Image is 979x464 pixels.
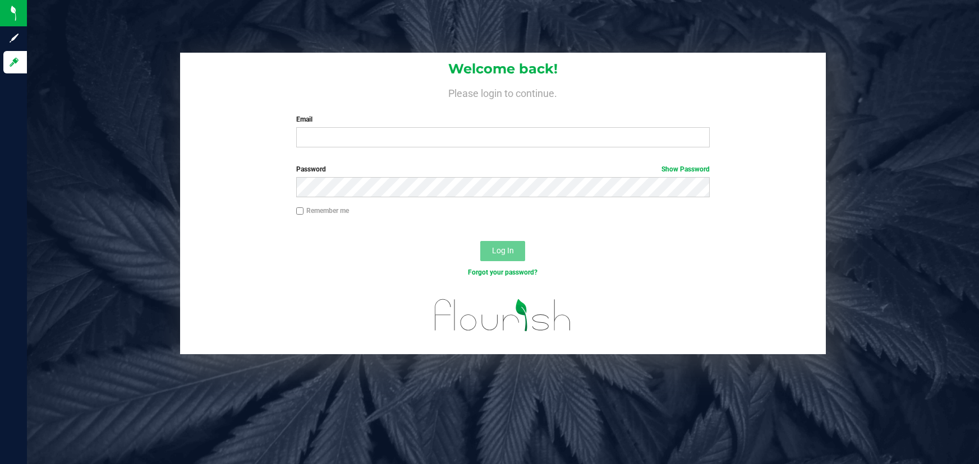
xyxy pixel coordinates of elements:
[480,241,525,261] button: Log In
[8,57,20,68] inline-svg: Log in
[180,62,826,76] h1: Welcome back!
[296,206,349,216] label: Remember me
[296,114,710,124] label: Email
[422,289,584,341] img: flourish_logo.svg
[661,165,710,173] a: Show Password
[492,246,514,255] span: Log In
[468,268,537,276] a: Forgot your password?
[296,165,326,173] span: Password
[296,207,304,215] input: Remember me
[8,33,20,44] inline-svg: Sign up
[180,85,826,99] h4: Please login to continue.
